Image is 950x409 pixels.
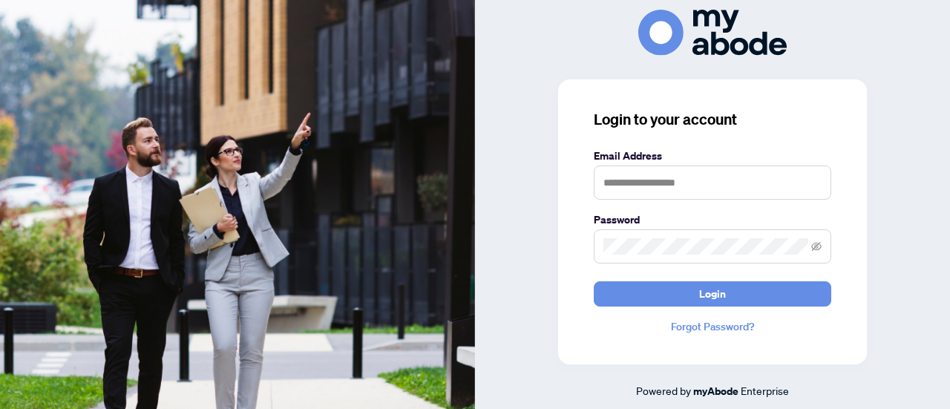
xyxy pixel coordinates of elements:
span: Powered by [636,384,691,397]
span: eye-invisible [811,241,822,252]
label: Password [594,212,831,228]
h3: Login to your account [594,109,831,130]
button: Login [594,281,831,307]
a: Forgot Password? [594,318,831,335]
label: Email Address [594,148,831,164]
span: Enterprise [741,384,789,397]
img: ma-logo [638,10,787,55]
a: myAbode [693,383,738,399]
span: Login [699,282,726,306]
